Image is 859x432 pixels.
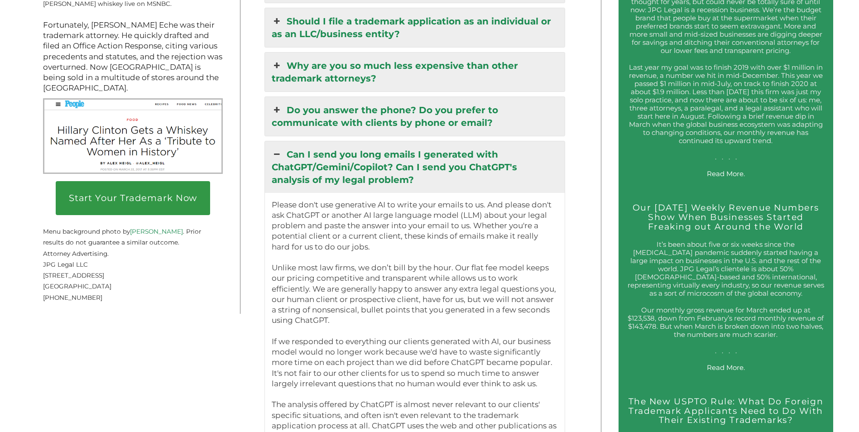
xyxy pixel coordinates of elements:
a: Read More. [707,363,745,372]
a: Should I file a trademark application as an individual or as an LLC/business entity? [265,8,565,47]
p: Our monthly gross revenue for March ended up at $123,538, down from February’s record monthly rev... [627,306,825,355]
span: [GEOGRAPHIC_DATA] [43,283,111,290]
span: Attorney Advertising. [43,250,109,257]
span: [PHONE_NUMBER] [43,294,102,301]
a: Start Your Trademark Now [56,181,210,215]
a: Can I send you long emails I generated with ChatGPT/Gemini/Copilot? Can I send you ChatGPT's anal... [265,141,565,193]
p: It’s been about five or six weeks since the [MEDICAL_DATA] pandemic suddenly started having a lar... [627,240,825,298]
a: Do you answer the phone? Do you prefer to communicate with clients by phone or email? [265,97,565,136]
span: JPG Legal LLC [43,261,88,268]
a: Read More. [707,169,745,178]
a: Our [DATE] Weekly Revenue Numbers Show When Businesses Started Freaking out Around the World [633,202,819,232]
a: [PERSON_NAME] [130,228,183,235]
p: Fortunately, [PERSON_NAME] Eche was their trademark attorney. He quickly drafted and filed an Off... [43,20,223,94]
a: The New USPTO Rule: What Do Foreign Trademark Applicants Need to Do With Their Existing Trademarks? [629,396,823,426]
p: Last year my goal was to finish 2019 with over $1 million in revenue, a number we hit in mid-Dece... [627,63,825,161]
img: Rodham Rye People Screenshot [43,98,223,174]
a: Why are you so much less expensive than other trademark attorneys? [265,53,565,91]
small: Menu background photo by . Prior results do not guarantee a similar outcome. [43,217,201,246]
span: [STREET_ADDRESS] [43,272,104,279]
